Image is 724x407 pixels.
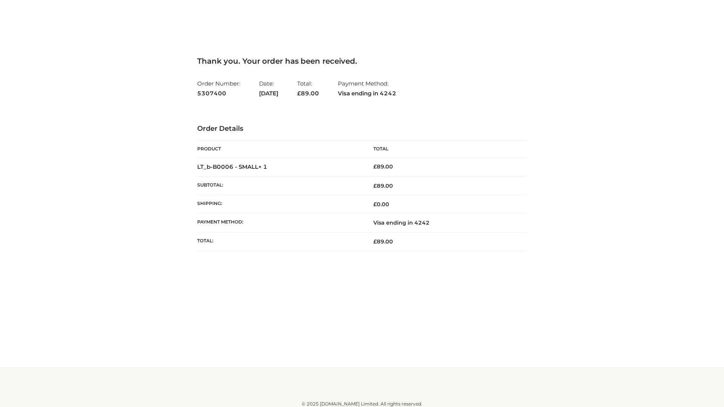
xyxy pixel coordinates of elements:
strong: 5307400 [197,89,240,98]
h3: Order Details [197,125,527,133]
h3: Thank you. Your order has been received. [197,57,527,66]
li: Order Number: [197,77,240,100]
span: £ [297,90,301,97]
span: 89.00 [373,238,393,245]
span: £ [373,182,377,189]
span: £ [373,163,377,170]
strong: × 1 [258,163,267,170]
span: 89.00 [297,90,319,97]
th: Product [197,141,362,158]
th: Payment method: [197,214,362,232]
th: Subtotal: [197,176,362,195]
li: Total: [297,77,319,100]
span: £ [373,201,377,208]
bdi: 0.00 [373,201,389,208]
li: Date: [259,77,278,100]
strong: LT_b-B0006 - SMALL [197,163,267,170]
li: Payment Method: [338,77,396,100]
span: £ [373,238,377,245]
strong: [DATE] [259,89,278,98]
td: Visa ending in 4242 [362,214,527,232]
strong: Visa ending in 4242 [338,89,396,98]
th: Total: [197,232,362,251]
bdi: 89.00 [373,163,393,170]
th: Shipping: [197,195,362,214]
span: 89.00 [373,182,393,189]
th: Total [362,141,527,158]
